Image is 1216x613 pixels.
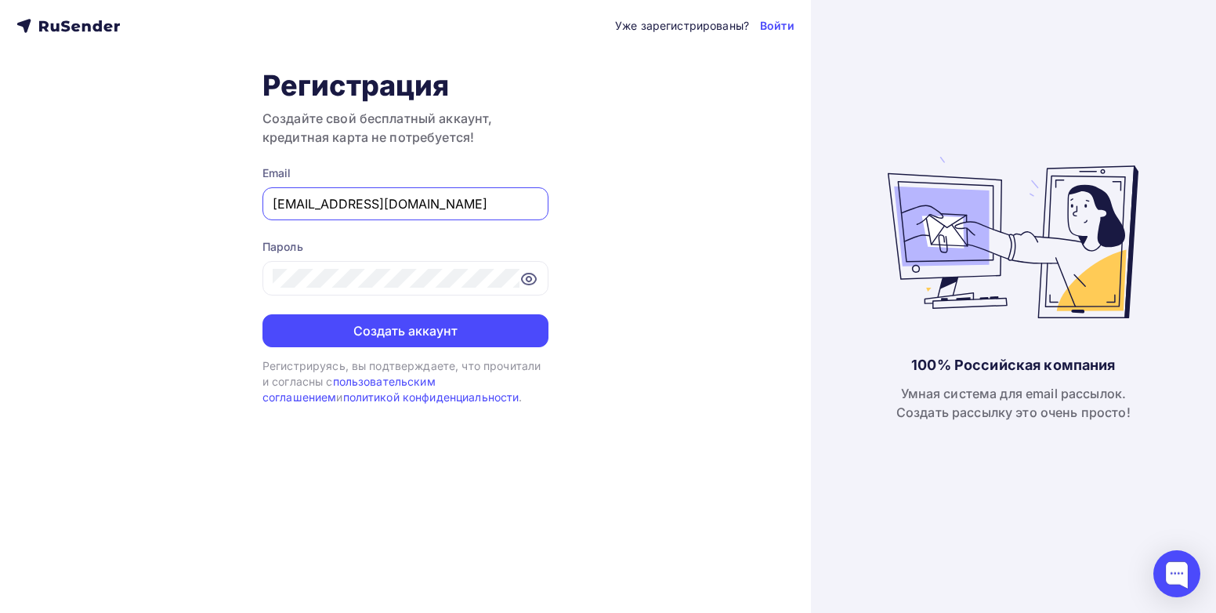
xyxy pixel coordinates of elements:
[262,109,548,147] h3: Создайте свой бесплатный аккаунт, кредитная карта не потребуется!
[262,165,548,181] div: Email
[760,18,794,34] a: Войти
[262,314,548,347] button: Создать аккаунт
[262,358,548,406] div: Регистрируясь, вы подтверждаете, что прочитали и согласны с и .
[262,375,436,404] a: пользовательским соглашением
[262,239,548,255] div: Пароль
[262,68,548,103] h1: Регистрация
[343,390,519,404] a: политикой конфиденциальности
[911,356,1115,375] div: 100% Российская компания
[615,18,749,34] div: Уже зарегистрированы?
[896,384,1131,422] div: Умная система для email рассылок. Создать рассылку это очень просто!
[273,194,538,213] input: Укажите свой email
